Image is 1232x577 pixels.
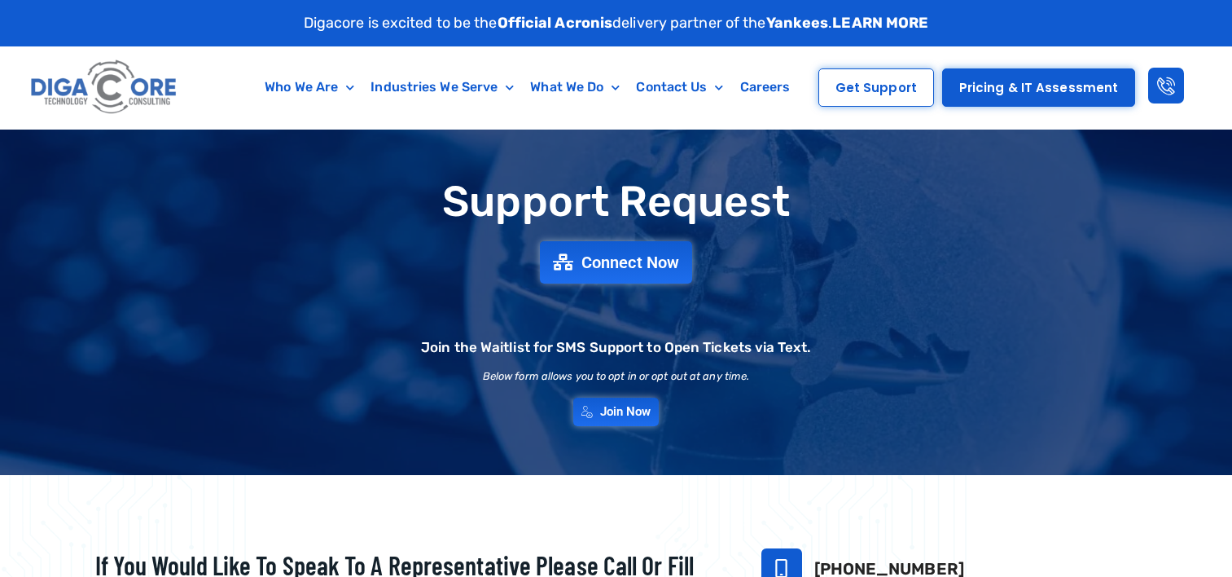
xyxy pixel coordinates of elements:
a: Industries We Serve [362,68,522,106]
img: Digacore logo 1 [27,55,182,121]
p: Digacore is excited to be the delivery partner of the . [304,12,929,34]
a: Pricing & IT Assessment [942,68,1135,107]
a: Careers [732,68,799,106]
h2: Below form allows you to opt in or opt out at any time. [483,371,750,381]
a: LEARN MORE [832,14,928,32]
span: Connect Now [581,254,679,271]
strong: Yankees [766,14,829,32]
h2: Join the Waitlist for SMS Support to Open Tickets via Text. [421,341,811,355]
a: Join Now [573,398,660,426]
h1: Support Request [55,178,1178,225]
a: Contact Us [628,68,731,106]
nav: Menu [248,68,808,106]
span: Get Support [835,81,917,94]
span: Join Now [600,406,651,418]
strong: Official Acronis [498,14,613,32]
a: What We Do [522,68,628,106]
a: Get Support [818,68,934,107]
span: Pricing & IT Assessment [959,81,1118,94]
a: Connect Now [540,241,692,284]
a: Who We Are [256,68,362,106]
